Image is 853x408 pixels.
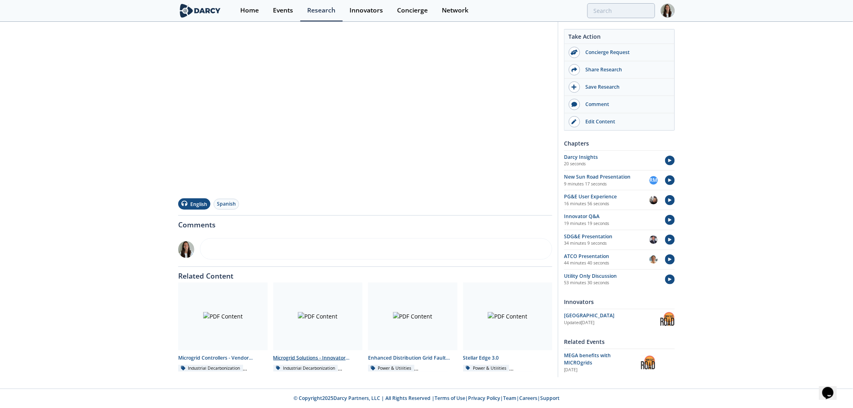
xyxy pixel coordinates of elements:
[564,320,660,326] div: Updated [DATE]
[564,295,675,309] div: Innovators
[564,280,649,286] p: 53 minutes 30 seconds
[564,367,635,373] div: [DATE]
[564,193,649,200] div: PG&E User Experience
[273,354,363,362] div: Microgrid Solutions - Innovator Landscape
[641,356,655,370] img: New Sun Road
[649,176,658,185] div: RM
[649,196,658,204] img: 82aC00gFRUSZgWFaiqNm
[178,241,194,258] img: 0c797ecd-3ee5-4e9c-8fa9-100aa92c6e4a
[564,201,649,207] p: 16 minutes 56 seconds
[435,395,465,402] a: Terms of Use
[368,354,458,362] div: Enhanced Distribution Grid Fault Analytics - Innovator Landscape
[178,267,552,280] div: Related Content
[564,260,649,266] p: 44 minutes 40 seconds
[178,354,268,362] div: Microgrid Controllers - Vendor Comparison
[273,365,338,372] div: Industrial Decarbonization
[270,283,366,372] a: PDF Content Microgrid Solutions - Innovator Landscape Industrial Decarbonization
[240,7,259,14] div: Home
[307,7,335,14] div: Research
[442,7,468,14] div: Network
[564,221,649,227] p: 19 minutes 19 seconds
[564,352,675,373] a: MEGA benefits with MICROgrids [DATE] New Sun Road
[665,175,675,185] img: play-chapters.svg
[460,283,555,372] a: PDF Content Stellar Edge 3.0 Power & Utilities
[564,335,675,349] div: Related Events
[519,395,537,402] a: Careers
[649,216,658,224] img: b3d62beb-8de6-4690-945f-28a26d67f849
[564,181,649,187] p: 9 minutes 17 seconds
[397,7,428,14] div: Concierge
[564,352,611,366] span: MEGA benefits with MICROgrids
[649,255,658,264] img: K7REf2DSzGft65FIdKC1
[503,395,516,402] a: Team
[564,213,649,220] div: Innovator Q&A
[178,4,222,18] img: logo-wide.svg
[649,235,658,244] img: Cpo9jbqaRgKJqll2wRTi
[540,395,560,402] a: Support
[649,275,658,283] img: b3d62beb-8de6-4690-945f-28a26d67f849
[564,161,649,167] p: 20 seconds
[564,273,649,280] div: Utility Only Discussion
[587,3,655,18] input: Advanced Search
[128,395,725,402] p: © Copyright 2025 Darcy Partners, LLC | All Rights Reserved | | | | |
[368,365,414,372] div: Power & Utilities
[661,4,675,18] img: Profile
[564,240,649,247] p: 34 minutes 9 seconds
[463,365,510,372] div: Power & Utilities
[665,215,675,225] img: play-chapters.svg
[178,216,552,229] div: Comments
[463,354,553,362] div: Stellar Edge 3.0
[580,83,670,91] div: Save Research
[665,195,675,205] img: play-chapters.svg
[580,49,670,56] div: Concierge Request
[564,154,649,161] div: Darcy Insights
[273,7,293,14] div: Events
[350,7,383,14] div: Innovators
[665,156,675,166] img: play-chapters.svg
[178,365,243,372] div: Industrial Decarbonization
[564,312,675,326] a: [GEOGRAPHIC_DATA] Updated[DATE] New Sun Road
[564,253,649,260] div: ATCO Presentation
[665,235,675,245] img: play-chapters.svg
[819,376,845,400] iframe: chat widget
[564,233,649,240] div: SDG&E Presentation
[580,66,670,73] div: Share Research
[564,312,660,319] div: [GEOGRAPHIC_DATA]
[564,32,674,44] div: Take Action
[365,283,460,372] a: PDF Content Enhanced Distribution Grid Fault Analytics - Innovator Landscape Power & Utilities
[468,395,500,402] a: Privacy Policy
[660,312,675,326] img: New Sun Road
[564,136,675,150] div: Chapters
[580,118,670,125] div: Edit Content
[665,275,675,285] img: play-chapters.svg
[580,101,670,108] div: Comment
[564,173,649,181] div: New Sun Road Presentation
[564,113,674,130] a: Edit Content
[665,254,675,264] img: play-chapters.svg
[649,156,658,165] img: b3d62beb-8de6-4690-945f-28a26d67f849
[175,283,270,372] a: PDF Content Microgrid Controllers - Vendor Comparison Industrial Decarbonization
